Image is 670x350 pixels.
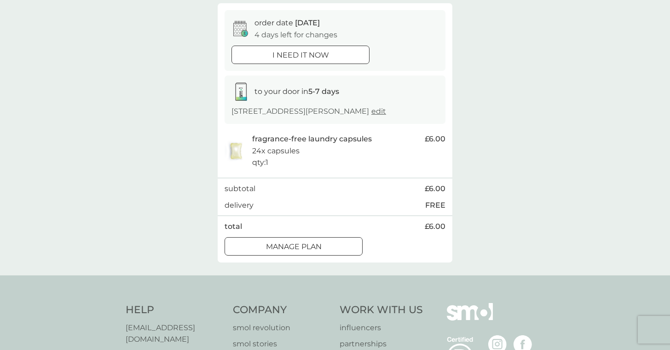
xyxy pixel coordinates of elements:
span: [DATE] [295,18,320,27]
a: [EMAIL_ADDRESS][DOMAIN_NAME] [126,322,224,345]
p: [STREET_ADDRESS][PERSON_NAME] [231,105,386,117]
strong: 5-7 days [308,87,339,96]
span: £6.00 [425,183,445,195]
button: i need it now [231,46,370,64]
button: Manage plan [225,237,363,256]
p: 24x capsules [252,145,300,157]
p: Manage plan [266,241,322,253]
span: £6.00 [425,221,445,233]
a: influencers [340,322,423,334]
a: partnerships [340,338,423,350]
p: delivery [225,199,254,211]
span: £6.00 [425,133,445,145]
span: to your door in [254,87,339,96]
p: FREE [425,199,445,211]
a: smol stories [233,338,331,350]
p: qty : 1 [252,157,268,169]
a: edit [371,107,386,116]
p: total [225,221,242,233]
p: order date [254,17,320,29]
p: subtotal [225,183,255,195]
h4: Help [126,303,224,317]
img: smol [447,303,493,334]
p: fragrance-free laundry capsules [252,133,372,145]
p: i need it now [272,49,329,61]
h4: Work With Us [340,303,423,317]
a: smol revolution [233,322,331,334]
h4: Company [233,303,331,317]
p: 4 days left for changes [254,29,337,41]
